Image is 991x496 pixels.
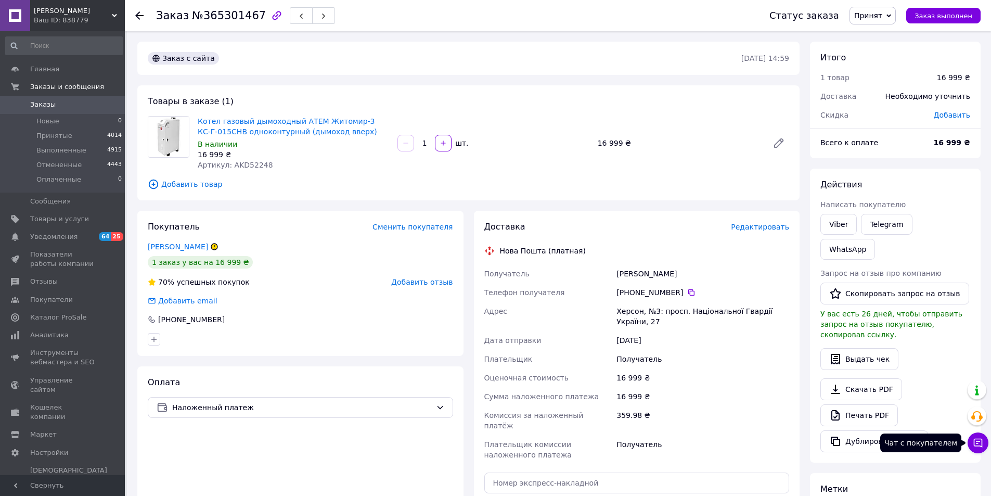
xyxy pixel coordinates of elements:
input: Номер экспресс-накладной [484,473,790,493]
span: 4014 [107,131,122,141]
span: Аналитика [30,330,69,340]
b: 16 999 ₴ [934,138,971,147]
a: Viber [820,214,857,235]
span: Маркет [30,430,57,439]
span: 4443 [107,160,122,170]
div: Ваш ID: 838779 [34,16,125,25]
span: Добавить [934,111,970,119]
span: 25 [111,232,123,241]
span: Заказы и сообщения [30,82,104,92]
div: 16 999 ₴ [198,149,389,160]
span: Добавить товар [148,179,789,190]
span: Товары и услуги [30,214,89,224]
input: Поиск [5,36,123,55]
span: Инструменты вебмастера и SEO [30,348,96,367]
div: 1 заказ у вас на 16 999 ₴ [148,256,253,269]
div: 16 999 ₴ [614,387,791,406]
div: Добавить email [147,296,218,306]
div: Заказ с сайта [148,52,219,65]
a: Печать PDF [820,404,898,426]
div: 16 999 ₴ [594,136,764,150]
div: [PERSON_NAME] [614,264,791,283]
button: Чат с покупателем [968,433,988,453]
div: 16 999 ₴ [937,72,970,83]
span: Получатель [484,270,530,278]
span: Заказы [30,100,56,109]
span: Оплаченные [36,175,81,184]
a: WhatsApp [820,239,875,260]
a: Скачать PDF [820,378,902,400]
span: Управление сайтом [30,376,96,395]
div: [DATE] [614,331,791,350]
div: Получатель [614,435,791,464]
span: 4915 [107,146,122,155]
div: [PHONE_NUMBER] [616,287,789,298]
span: Скидка [820,111,848,119]
span: Комиссия за наложенный платёж [484,411,584,430]
span: Плательщик [484,355,533,363]
span: Заказ выполнен [915,12,972,20]
div: 16 999 ₴ [614,368,791,387]
span: Запрос на отзыв про компанию [820,269,942,277]
span: 1 товар [820,73,850,82]
span: Дата отправки [484,336,542,345]
a: Котел газовый дымоходный АТЕМ Житомир-3 КС-Г-015СНВ одноконтурный (дымоход вверх) [198,117,377,136]
span: В наличии [198,140,237,148]
button: Скопировать запрос на отзыв [820,283,969,304]
span: Настройки [30,448,68,457]
span: Уведомления [30,232,78,241]
button: Выдать чек [820,348,898,370]
span: Оценочная стоимость [484,374,569,382]
span: Принят [854,11,882,20]
span: Написать покупателю [820,200,906,209]
span: Итого [820,53,846,62]
span: Действия [820,180,862,189]
span: Адрес [484,307,507,315]
button: Дублировать заказ [820,430,928,452]
span: Оплата [148,377,180,387]
span: Выполненные [36,146,86,155]
div: успешных покупок [148,277,250,287]
span: Телефон получателя [484,288,565,297]
span: Всего к оплате [820,138,878,147]
span: 0 [118,117,122,126]
button: Заказ выполнен [906,8,981,23]
div: Нова Пошта (платная) [497,246,588,256]
span: Новые [36,117,59,126]
div: Херсон, №3: просп. Національної Гвардії України, 27 [614,302,791,331]
span: Редактировать [731,223,789,231]
span: Метки [820,484,848,494]
span: Принятые [36,131,72,141]
span: Покупатель [148,222,200,232]
div: Необходимо уточнить [879,85,976,108]
span: 64 [99,232,111,241]
div: Статус заказа [769,10,839,21]
span: Товары в заказе (1) [148,96,234,106]
span: Заказ [156,9,189,22]
span: Сменить покупателя [372,223,453,231]
span: Кошелек компании [30,403,96,422]
span: У вас есть 26 дней, чтобы отправить запрос на отзыв покупателю, скопировав ссылку. [820,310,962,339]
span: №365301467 [192,9,266,22]
a: Telegram [861,214,912,235]
span: Доставка [484,222,525,232]
a: [PERSON_NAME] [148,243,208,251]
a: Редактировать [768,133,789,154]
span: Сумма наложенного платежа [484,392,599,401]
span: [DEMOGRAPHIC_DATA] и счета [30,466,107,494]
span: Покупатели [30,295,73,304]
div: Получатель [614,350,791,368]
span: 70% [158,278,174,286]
span: Наложенный платеж [172,402,432,413]
span: Доставка [820,92,856,100]
span: Показатели работы компании [30,250,96,269]
span: 0 [118,175,122,184]
span: Плательщик комиссии наложенного платежа [484,440,572,459]
div: 359.98 ₴ [614,406,791,435]
div: [PHONE_NUMBER] [157,314,226,325]
div: Вернуться назад [135,10,144,21]
div: Чат с покупателем [880,434,961,452]
time: [DATE] 14:59 [741,54,789,62]
span: Главная [30,65,59,74]
div: Добавить email [157,296,218,306]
